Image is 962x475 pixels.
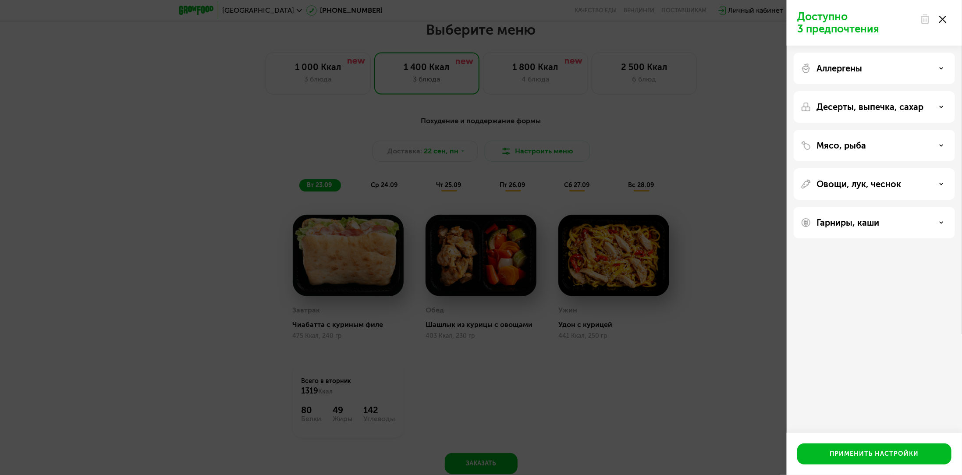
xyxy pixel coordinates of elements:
[816,102,923,112] p: Десерты, выпечка, сахар
[816,140,866,151] p: Мясо, рыба
[797,443,951,464] button: Применить настройки
[816,179,901,189] p: Овощи, лук, чеснок
[816,63,862,74] p: Аллергены
[830,450,919,458] div: Применить настройки
[797,11,915,35] p: Доступно 3 предпочтения
[816,217,879,228] p: Гарниры, каши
